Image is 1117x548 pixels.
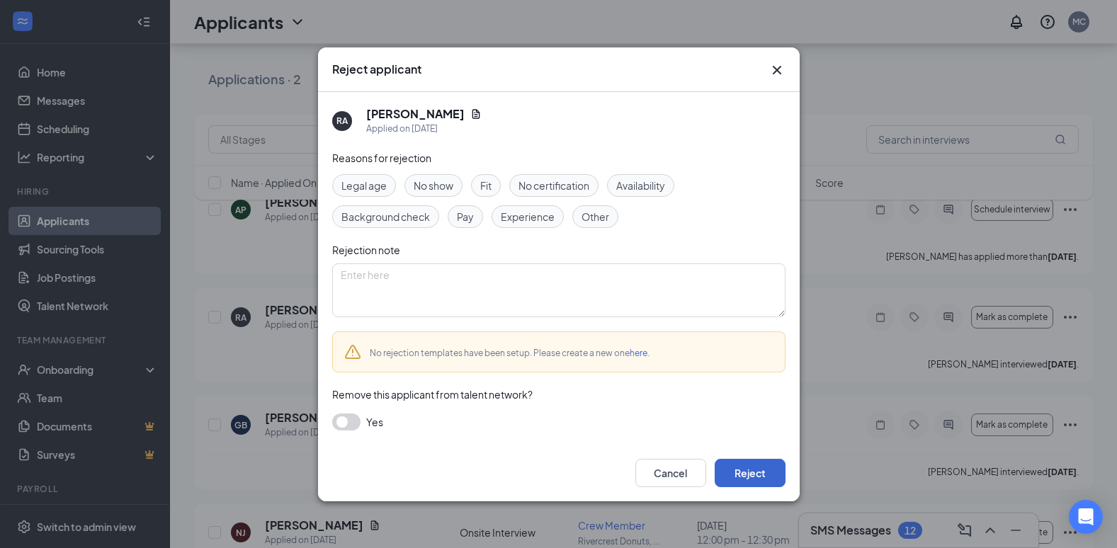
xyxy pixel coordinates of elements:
span: Rejection note [332,244,400,256]
span: Legal age [341,178,387,193]
span: Remove this applicant from talent network? [332,388,533,401]
span: Fit [480,178,492,193]
span: Experience [501,209,555,224]
button: Cancel [635,459,706,487]
svg: Warning [344,343,361,360]
svg: Document [470,108,482,120]
button: Reject [715,459,786,487]
span: No show [414,178,453,193]
span: Reasons for rejection [332,152,431,164]
button: Close [769,62,786,79]
span: Availability [616,178,665,193]
h3: Reject applicant [332,62,421,77]
span: Background check [341,209,430,224]
h5: [PERSON_NAME] [366,106,465,122]
svg: Cross [769,62,786,79]
span: Pay [457,209,474,224]
div: RA [336,115,348,127]
span: No certification [518,178,589,193]
span: No rejection templates have been setup. Please create a new one . [370,348,650,358]
div: Applied on [DATE] [366,122,482,136]
div: Open Intercom Messenger [1069,500,1103,534]
a: here [630,348,647,358]
span: Yes [366,413,383,430]
span: Other [582,209,609,224]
